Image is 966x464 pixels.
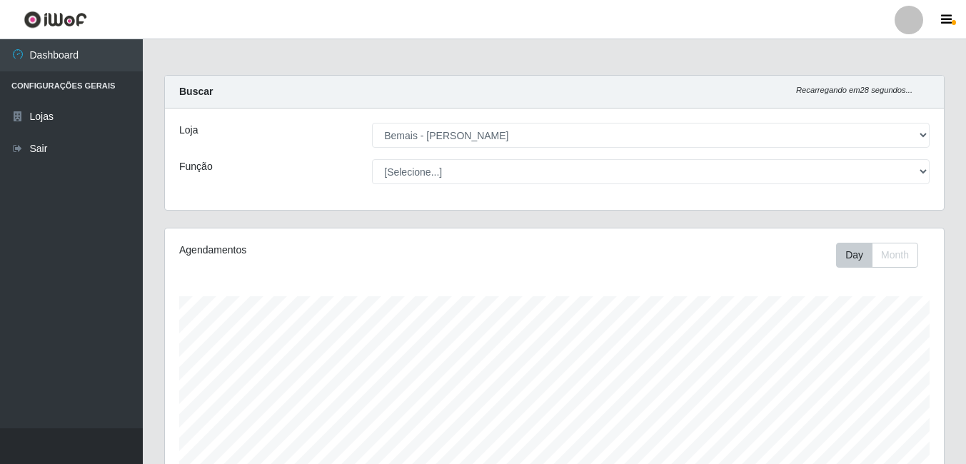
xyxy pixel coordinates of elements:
[179,159,213,174] label: Função
[179,86,213,97] strong: Buscar
[836,243,930,268] div: Toolbar with button groups
[836,243,918,268] div: First group
[179,123,198,138] label: Loja
[872,243,918,268] button: Month
[836,243,872,268] button: Day
[796,86,912,94] i: Recarregando em 28 segundos...
[24,11,87,29] img: CoreUI Logo
[179,243,479,258] div: Agendamentos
